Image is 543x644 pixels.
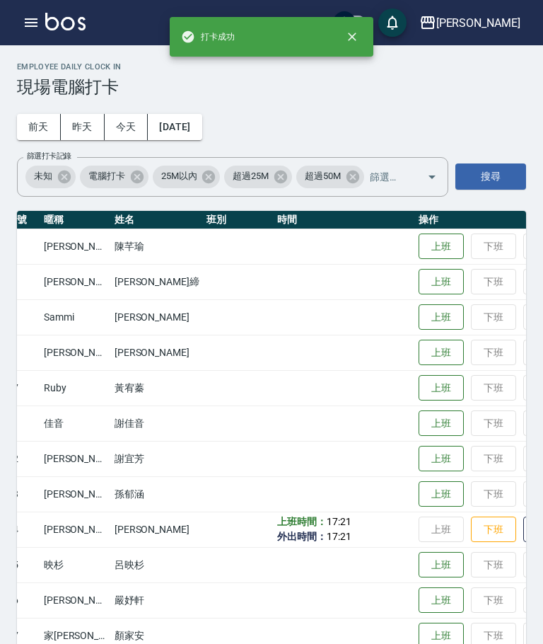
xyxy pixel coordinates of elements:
[27,151,71,161] label: 篩選打卡記錄
[436,14,520,32] div: [PERSON_NAME]
[419,340,464,366] button: 上班
[111,229,203,264] td: 陳芊瑜
[80,166,148,188] div: 電腦打卡
[277,516,327,527] b: 上班時間：
[111,406,203,441] td: 謝佳音
[181,30,235,44] span: 打卡成功
[111,582,203,618] td: 嚴妤軒
[111,512,203,547] td: [PERSON_NAME]
[61,114,105,140] button: 昨天
[419,481,464,507] button: 上班
[111,441,203,476] td: 謝宜芳
[419,446,464,472] button: 上班
[4,264,40,299] td: 6
[40,299,111,335] td: Sammi
[148,114,202,140] button: [DATE]
[419,234,464,260] button: 上班
[111,211,203,229] th: 姓名
[153,169,206,183] span: 25M以內
[378,8,407,37] button: save
[4,229,40,264] td: 4
[419,375,464,401] button: 上班
[111,547,203,582] td: 呂映杉
[40,229,111,264] td: [PERSON_NAME]
[4,299,40,335] td: 8
[153,166,221,188] div: 25M以內
[40,512,111,547] td: [PERSON_NAME]
[4,441,40,476] td: 22
[40,441,111,476] td: [PERSON_NAME]
[274,211,415,229] th: 時間
[419,410,464,437] button: 上班
[414,8,526,38] button: [PERSON_NAME]
[17,77,526,97] h3: 現場電腦打卡
[17,62,526,71] h2: Employee Daily Clock In
[4,211,40,229] th: 代號
[111,335,203,370] td: [PERSON_NAME]
[4,335,40,370] td: 9
[419,304,464,330] button: 上班
[471,517,516,543] button: 下班
[296,166,364,188] div: 超過50M
[4,582,40,618] td: 26
[25,169,61,183] span: 未知
[337,21,368,52] button: close
[277,531,327,542] b: 外出時間：
[25,166,76,188] div: 未知
[421,166,443,188] button: Open
[419,552,464,578] button: 上班
[296,169,349,183] span: 超過50M
[111,299,203,335] td: [PERSON_NAME]
[111,264,203,299] td: [PERSON_NAME]締
[4,370,40,406] td: 17
[4,512,40,547] td: 24
[40,370,111,406] td: Ruby
[40,335,111,370] td: [PERSON_NAME]
[40,406,111,441] td: 佳音
[40,476,111,512] td: [PERSON_NAME]
[419,269,464,295] button: 上班
[40,582,111,618] td: [PERSON_NAME]
[4,406,40,441] td: 21
[455,163,526,190] button: 搜尋
[224,169,277,183] span: 超過25M
[224,166,292,188] div: 超過25M
[366,164,402,189] input: 篩選條件
[327,516,351,527] span: 17:21
[45,13,86,30] img: Logo
[80,169,134,183] span: 電腦打卡
[40,211,111,229] th: 暱稱
[203,211,274,229] th: 班別
[327,531,351,542] span: 17:21
[40,547,111,582] td: 映杉
[4,547,40,582] td: 25
[105,114,148,140] button: 今天
[111,370,203,406] td: 黃宥蓁
[17,114,61,140] button: 前天
[419,587,464,614] button: 上班
[4,476,40,512] td: 23
[111,476,203,512] td: 孫郁涵
[40,264,111,299] td: [PERSON_NAME]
